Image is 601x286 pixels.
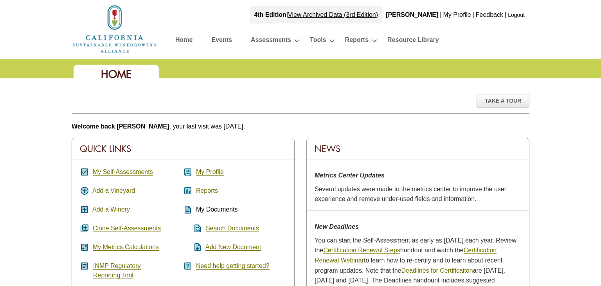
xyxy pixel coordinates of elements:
div: | [250,6,382,24]
a: Home [72,25,158,32]
i: add_box [80,205,89,214]
img: logo_cswa2x.png [72,4,158,54]
i: add_circle [80,186,89,195]
a: Clone Self-Assessments [93,225,161,232]
a: Deadlines for Certificaiton [401,267,473,274]
div: | [472,6,475,24]
i: assignment_turned_in [80,167,89,177]
b: Welcome back [PERSON_NAME] [72,123,169,130]
div: | [439,6,442,24]
a: INMP RegulatoryReporting Tool [93,262,141,279]
span: Home [101,67,131,81]
a: Add a Winery [92,206,130,213]
a: Tools [310,34,326,48]
i: help_center [183,261,193,271]
a: Reports [196,187,218,194]
a: Home [175,34,193,48]
span: My Documents [196,206,238,213]
a: My Profile [196,168,224,176]
span: Several updates were made to the metrics center to improve the user experience and remove under-u... [315,186,506,203]
i: note_add [183,243,202,252]
a: Events [211,34,232,48]
a: Certification Renewal Steps [323,247,400,254]
a: Search Documents [206,225,259,232]
b: [PERSON_NAME] [386,11,438,18]
i: article [80,261,89,271]
a: Feedback [476,11,503,18]
a: Reports [345,34,369,48]
a: Assessments [251,34,291,48]
div: | [504,6,507,24]
a: Add a Vineyard [92,187,135,194]
i: find_in_page [183,224,202,233]
a: Add New Document [205,244,261,251]
a: My Metrics Calculations [93,244,159,251]
i: assessment [183,186,193,195]
i: calculate [80,243,89,252]
a: Need help getting started? [196,262,270,270]
a: Certification Renewal Webinar [315,247,497,264]
i: account_box [183,167,193,177]
div: News [307,138,529,159]
div: Take A Tour [477,94,529,107]
a: My Self-Assessments [93,168,153,176]
strong: 4th Edition [254,11,286,18]
a: View Archived Data (3rd Edition) [288,11,378,18]
a: Logout [508,12,525,18]
a: My Profile [443,11,471,18]
a: Resource Library [387,34,439,48]
p: , your last visit was [DATE]. [72,121,529,132]
strong: Metrics Center Updates [315,172,385,179]
i: description [183,205,193,214]
i: queue [80,224,89,233]
strong: New Deadlines [315,223,359,230]
div: Quick Links [72,138,294,159]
